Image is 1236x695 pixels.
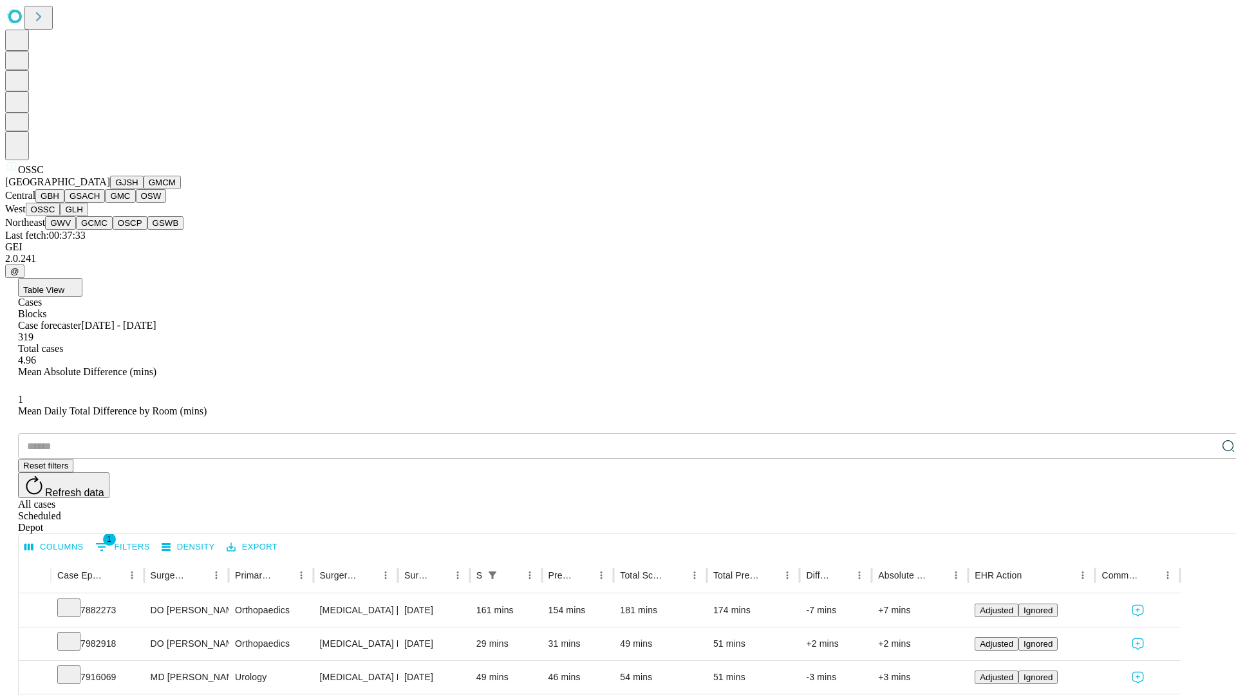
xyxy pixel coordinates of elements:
button: Sort [760,566,778,584]
button: GSACH [64,189,105,203]
button: OSCP [113,216,147,230]
button: Reset filters [18,459,73,472]
button: Show filters [483,566,501,584]
button: Menu [123,566,141,584]
button: Ignored [1018,637,1058,651]
button: OSW [136,189,167,203]
button: Sort [189,566,207,584]
button: GCMC [76,216,113,230]
button: Menu [947,566,965,584]
span: OSSC [18,164,44,175]
button: Ignored [1018,671,1058,684]
div: +2 mins [806,627,865,660]
div: 181 mins [620,594,700,627]
div: [DATE] [404,661,464,694]
button: Adjusted [975,604,1018,617]
button: GMCM [144,176,181,189]
span: Total cases [18,343,63,354]
div: 154 mins [548,594,608,627]
button: Menu [778,566,796,584]
button: GSWB [147,216,184,230]
div: 1 active filter [483,566,501,584]
button: Menu [207,566,225,584]
span: Northeast [5,217,45,228]
span: Central [5,190,35,201]
div: [DATE] [404,594,464,627]
button: Menu [1074,566,1092,584]
button: Menu [1159,566,1177,584]
span: 1 [103,533,116,546]
div: MD [PERSON_NAME] [151,661,222,694]
div: DO [PERSON_NAME] [PERSON_NAME] Do [151,594,222,627]
button: Sort [359,566,377,584]
button: @ [5,264,24,278]
div: 51 mins [713,627,794,660]
span: Adjusted [980,606,1013,615]
button: Menu [686,566,704,584]
button: Expand [25,633,44,656]
div: [DATE] [404,627,464,660]
div: 31 mins [548,627,608,660]
button: Refresh data [18,472,109,498]
span: Adjusted [980,639,1013,649]
button: Sort [1023,566,1041,584]
span: @ [10,266,19,276]
div: Predicted In Room Duration [548,570,574,580]
span: Last fetch: 00:37:33 [5,230,86,241]
button: Density [158,537,218,557]
button: GLH [60,203,88,216]
div: 54 mins [620,661,700,694]
button: Sort [1141,566,1159,584]
button: Select columns [21,537,87,557]
button: Expand [25,667,44,689]
div: Total Predicted Duration [713,570,760,580]
div: 161 mins [476,594,536,627]
button: OSSC [26,203,61,216]
div: Total Scheduled Duration [620,570,666,580]
div: +2 mins [878,627,962,660]
span: Reset filters [23,461,68,470]
span: Mean Absolute Difference (mins) [18,366,156,377]
div: Difference [806,570,831,580]
button: Ignored [1018,604,1058,617]
button: Sort [503,566,521,584]
div: Absolute Difference [878,570,928,580]
button: Export [223,537,281,557]
span: West [5,203,26,214]
button: Expand [25,600,44,622]
div: -7 mins [806,594,865,627]
button: Menu [521,566,539,584]
div: -3 mins [806,661,865,694]
button: Sort [431,566,449,584]
button: Menu [850,566,868,584]
button: Menu [377,566,395,584]
span: 1 [18,394,23,405]
button: Adjusted [975,637,1018,651]
div: DO [PERSON_NAME] [PERSON_NAME] Do [151,627,222,660]
div: [MEDICAL_DATA] EXTRACORPOREAL SHOCK WAVE [320,661,391,694]
span: Ignored [1024,606,1053,615]
span: 319 [18,331,33,342]
span: Table View [23,285,64,295]
button: Table View [18,278,82,297]
div: +7 mins [878,594,962,627]
div: 2.0.241 [5,253,1231,264]
span: Mean Daily Total Difference by Room (mins) [18,405,207,416]
button: GBH [35,189,64,203]
div: Urology [235,661,306,694]
button: Adjusted [975,671,1018,684]
div: 49 mins [476,661,536,694]
span: Case forecaster [18,320,81,331]
button: Sort [832,566,850,584]
div: Orthopaedics [235,627,306,660]
div: 51 mins [713,661,794,694]
div: GEI [5,241,1231,253]
div: 46 mins [548,661,608,694]
button: Sort [574,566,592,584]
div: [MEDICAL_DATA] RELEASE [320,627,391,660]
div: Orthopaedics [235,594,306,627]
button: Sort [668,566,686,584]
div: 29 mins [476,627,536,660]
span: Ignored [1024,672,1053,682]
button: GWV [45,216,76,230]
